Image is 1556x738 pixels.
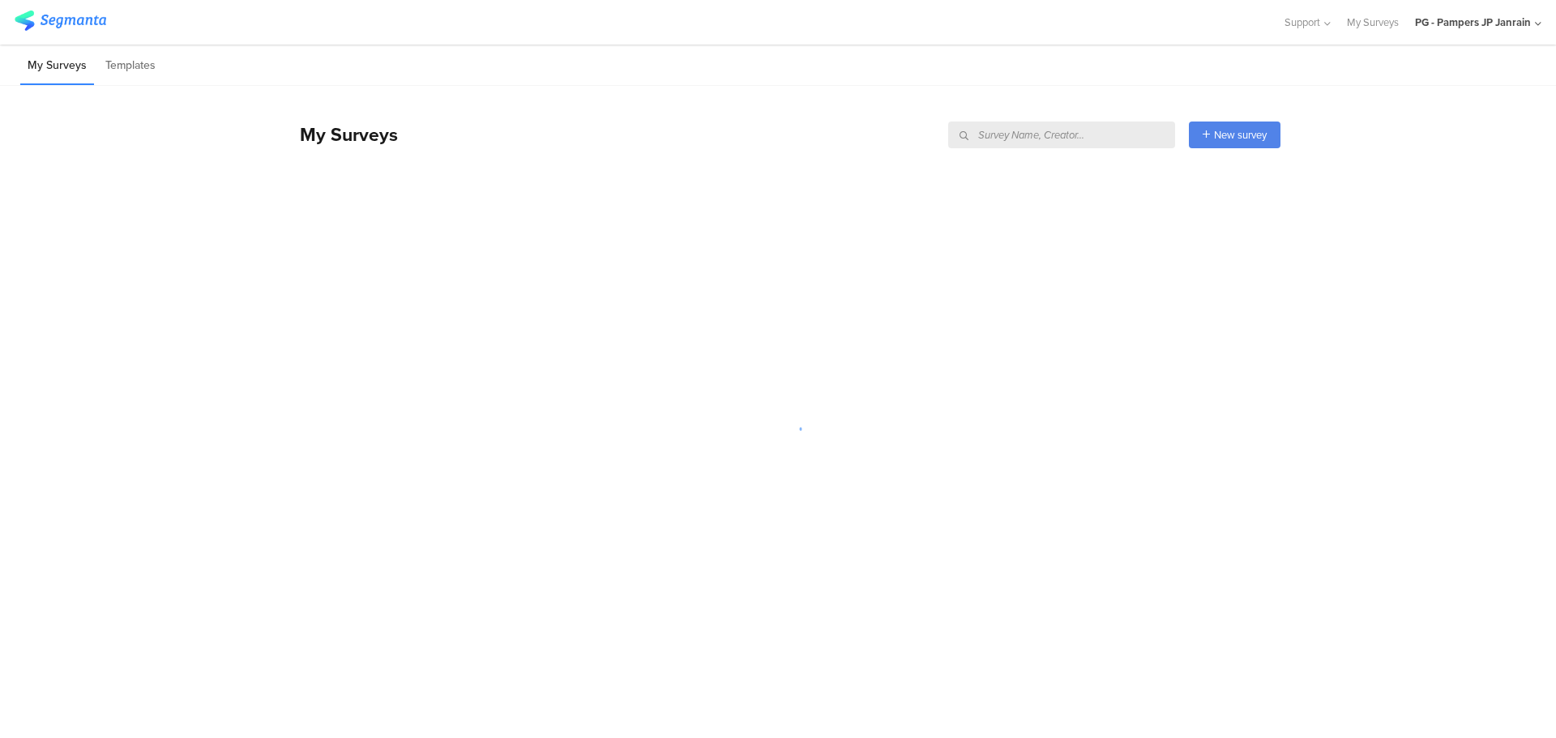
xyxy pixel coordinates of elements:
div: My Surveys [284,121,398,148]
img: segmanta logo [15,11,106,31]
input: Survey Name, Creator... [948,122,1175,148]
li: My Surveys [20,47,94,85]
span: New survey [1214,127,1267,143]
div: PG - Pampers JP Janrain [1415,15,1531,30]
span: Support [1285,15,1320,30]
li: Templates [98,47,163,85]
